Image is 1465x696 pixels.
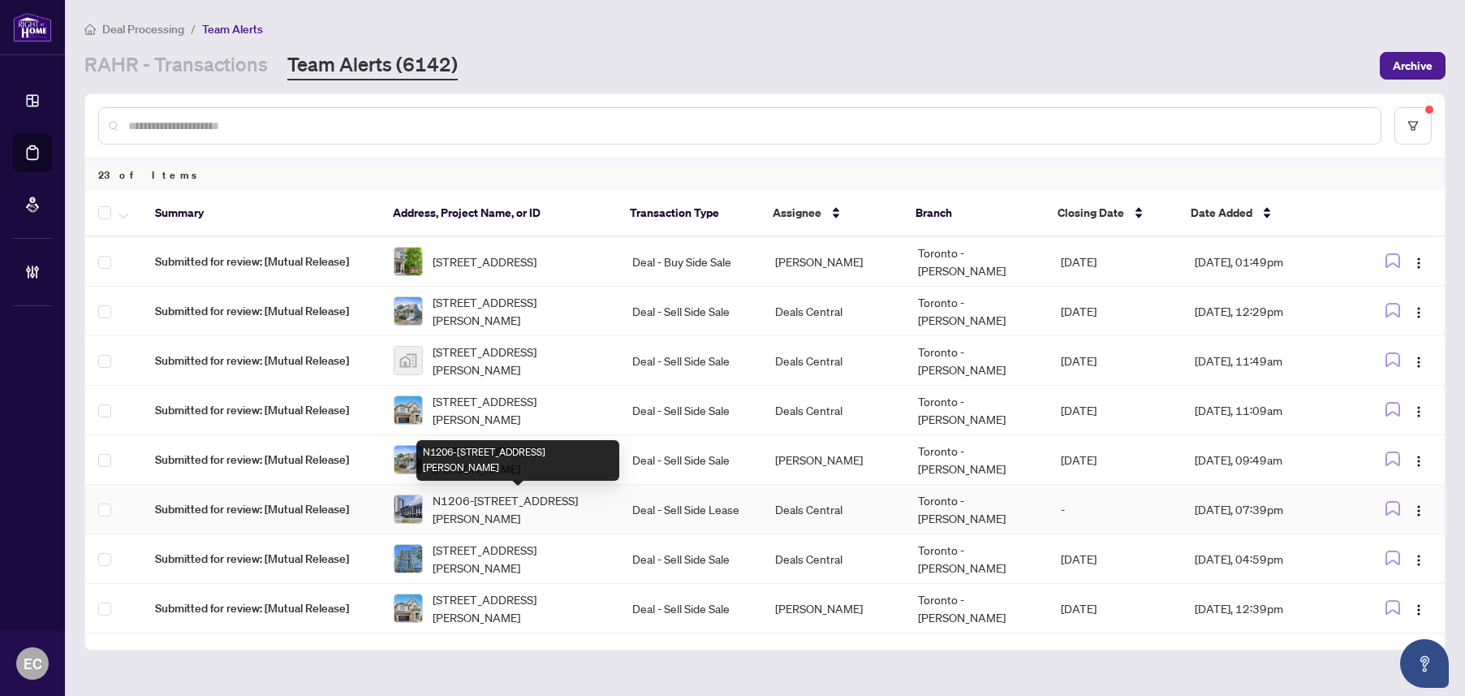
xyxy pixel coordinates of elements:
[202,22,263,37] span: Team Alerts
[394,396,422,424] img: thumbnail-img
[905,584,1048,633] td: Toronto - [PERSON_NAME]
[1048,287,1181,336] td: [DATE]
[1182,386,1353,435] td: [DATE], 11:09am
[619,336,762,386] td: Deal - Sell Side Sale
[24,652,42,675] span: EC
[394,248,422,275] img: thumbnail-img
[1406,595,1432,621] button: Logo
[155,550,368,568] span: Submitted for review: [Mutual Release]
[1406,496,1432,522] button: Logo
[619,386,762,435] td: Deal - Sell Side Sale
[1182,237,1353,287] td: [DATE], 01:49pm
[416,440,619,481] div: N1206-[STREET_ADDRESS][PERSON_NAME]
[1048,386,1181,435] td: [DATE]
[1394,107,1432,145] button: filter
[155,253,368,270] span: Submitted for review: [Mutual Release]
[155,500,368,518] span: Submitted for review: [Mutual Release]
[762,386,905,435] td: Deals Central
[617,190,760,237] th: Transaction Type
[394,594,422,622] img: thumbnail-img
[102,22,184,37] span: Deal Processing
[394,495,422,523] img: thumbnail-img
[1406,249,1432,275] button: Logo
[762,485,905,534] td: Deals Central
[905,386,1048,435] td: Toronto - [PERSON_NAME]
[1400,639,1449,688] button: Open asap
[619,584,762,633] td: Deal - Sell Side Sale
[85,159,1445,190] div: 23 of Items
[380,190,618,237] th: Address, Project Name, or ID
[1412,306,1425,319] img: Logo
[394,347,422,374] img: thumbnail-img
[433,590,606,626] span: [STREET_ADDRESS][PERSON_NAME]
[433,253,536,270] span: [STREET_ADDRESS]
[905,534,1048,584] td: Toronto - [PERSON_NAME]
[1412,455,1425,468] img: Logo
[433,392,606,428] span: [STREET_ADDRESS][PERSON_NAME]
[762,435,905,485] td: [PERSON_NAME]
[619,485,762,534] td: Deal - Sell Side Lease
[1412,356,1425,369] img: Logo
[1058,204,1124,222] span: Closing Date
[760,190,903,237] th: Assignee
[155,451,368,469] span: Submitted for review: [Mutual Release]
[773,204,821,222] span: Assignee
[1182,485,1353,534] td: [DATE], 07:39pm
[762,237,905,287] td: [PERSON_NAME]
[762,534,905,584] td: Deals Central
[762,584,905,633] td: [PERSON_NAME]
[1191,204,1252,222] span: Date Added
[84,51,268,80] a: RAHR - Transactions
[905,485,1048,534] td: Toronto - [PERSON_NAME]
[619,534,762,584] td: Deal - Sell Side Sale
[1412,504,1425,517] img: Logo
[394,545,422,573] img: thumbnail-img
[905,435,1048,485] td: Toronto - [PERSON_NAME]
[433,541,606,577] span: [STREET_ADDRESS][PERSON_NAME]
[619,435,762,485] td: Deal - Sell Side Sale
[155,302,368,320] span: Submitted for review: [Mutual Release]
[1178,190,1349,237] th: Date Added
[905,336,1048,386] td: Toronto - [PERSON_NAME]
[394,297,422,325] img: thumbnail-img
[905,237,1048,287] td: Toronto - [PERSON_NAME]
[1406,397,1432,423] button: Logo
[1045,190,1178,237] th: Closing Date
[903,190,1045,237] th: Branch
[619,287,762,336] td: Deal - Sell Side Sale
[1412,554,1425,567] img: Logo
[1406,298,1432,324] button: Logo
[84,24,96,35] span: home
[155,599,368,617] span: Submitted for review: [Mutual Release]
[1048,237,1181,287] td: [DATE]
[1048,435,1181,485] td: [DATE]
[433,343,606,378] span: [STREET_ADDRESS][PERSON_NAME]
[155,401,368,419] span: Submitted for review: [Mutual Release]
[13,12,52,42] img: logo
[1048,485,1181,534] td: -
[1182,584,1353,633] td: [DATE], 12:39pm
[1048,336,1181,386] td: [DATE]
[1406,348,1432,374] button: Logo
[1406,447,1432,473] button: Logo
[433,491,606,527] span: N1206-[STREET_ADDRESS][PERSON_NAME]
[1182,336,1353,386] td: [DATE], 11:49am
[762,336,905,386] td: Deals Central
[1048,584,1181,633] td: [DATE]
[191,19,196,38] li: /
[1182,435,1353,485] td: [DATE], 09:49am
[619,237,762,287] td: Deal - Buy Side Sale
[394,446,422,473] img: thumbnail-img
[905,287,1048,336] td: Toronto - [PERSON_NAME]
[142,190,380,237] th: Summary
[1182,534,1353,584] td: [DATE], 04:59pm
[1048,534,1181,584] td: [DATE]
[1393,53,1433,79] span: Archive
[1407,120,1419,132] span: filter
[1412,603,1425,616] img: Logo
[1412,257,1425,270] img: Logo
[155,352,368,370] span: Submitted for review: [Mutual Release]
[433,293,606,329] span: [STREET_ADDRESS][PERSON_NAME]
[287,51,458,80] a: Team Alerts (6142)
[1412,405,1425,418] img: Logo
